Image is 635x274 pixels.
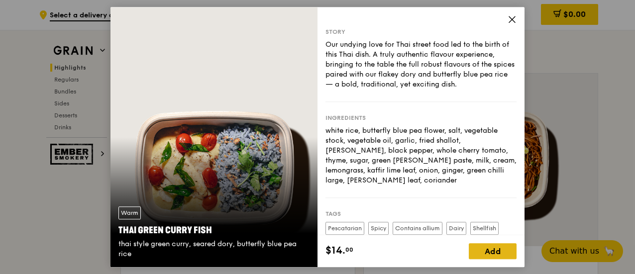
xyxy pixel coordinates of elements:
[469,243,517,259] div: Add
[470,222,499,235] label: Shellfish
[325,243,345,258] span: $14.
[325,222,364,235] label: Pescatarian
[325,40,517,90] div: Our undying love for Thai street food led to the birth of this Thai dish. A truly authentic flavo...
[393,222,442,235] label: Contains allium
[345,246,353,254] span: 00
[325,114,517,122] div: Ingredients
[446,222,466,235] label: Dairy
[118,206,141,219] div: Warm
[325,210,517,218] div: Tags
[118,239,310,259] div: thai style green curry, seared dory, butterfly blue pea rice
[325,126,517,185] div: white rice, butterfly blue pea flower, salt, vegetable stock, vegetable oil, garlic, fried shallo...
[325,28,517,36] div: Story
[368,222,389,235] label: Spicy
[118,223,310,237] div: Thai Green Curry Fish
